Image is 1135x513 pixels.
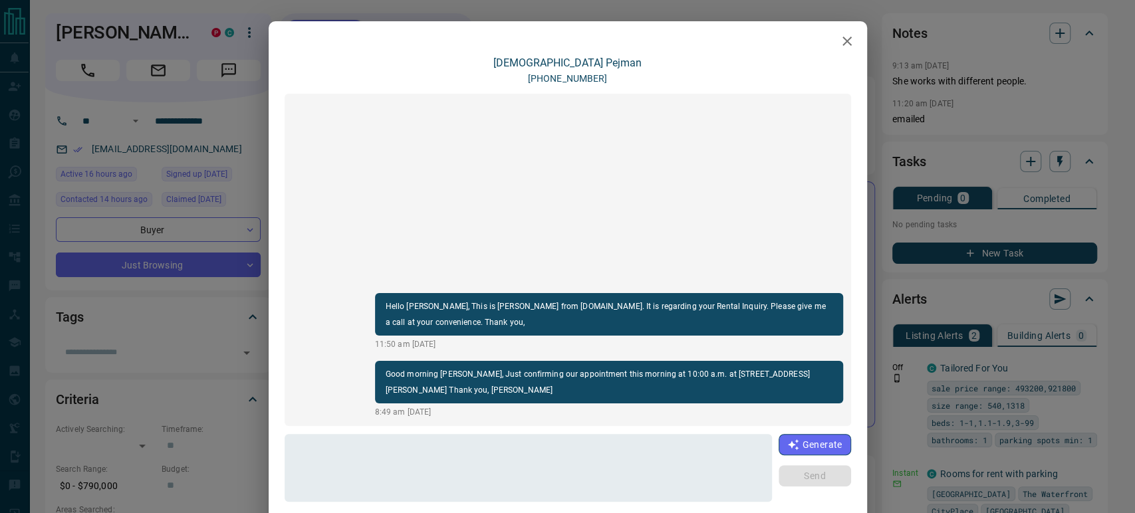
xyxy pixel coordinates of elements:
p: 11:50 am [DATE] [375,338,843,350]
a: [DEMOGRAPHIC_DATA] Pejman [493,56,642,69]
p: Hello [PERSON_NAME], This is [PERSON_NAME] from [DOMAIN_NAME]. It is regarding your Rental Inquir... [386,298,832,330]
p: Good morning [PERSON_NAME], Just confirming our appointment this morning at 10:00 a.m. at [STREET... [386,366,832,398]
p: [PHONE_NUMBER] [528,72,608,86]
button: Generate [779,434,850,455]
p: 8:49 am [DATE] [375,406,843,418]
